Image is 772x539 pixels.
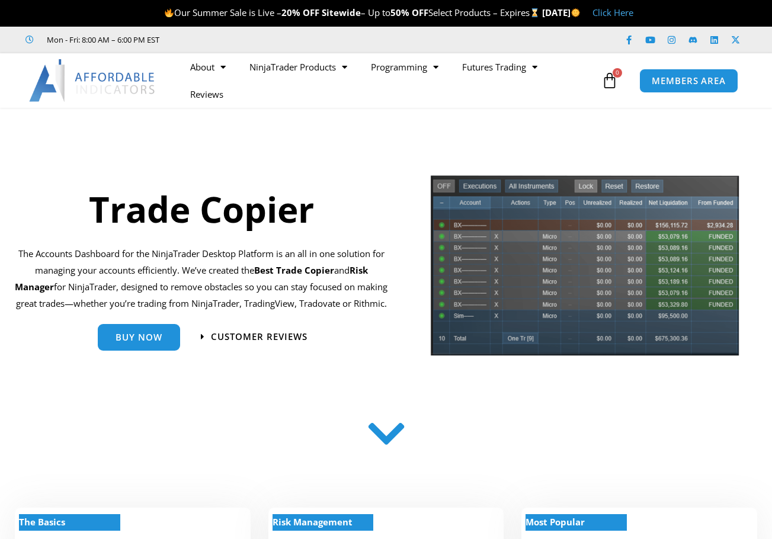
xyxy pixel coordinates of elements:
[165,8,174,17] img: 🔥
[430,174,741,364] img: tradecopier | Affordable Indicators – NinjaTrader
[164,7,542,18] span: Our Summer Sale is Live – – Up to Select Products – Expires
[359,53,450,81] a: Programming
[542,7,581,18] strong: [DATE]
[15,264,368,293] strong: Risk Manager
[530,8,539,17] img: ⌛
[178,81,235,108] a: Reviews
[238,53,359,81] a: NinjaTrader Products
[613,68,622,78] span: 0
[201,332,307,341] a: Customer Reviews
[176,34,354,46] iframe: Customer reviews powered by Trustpilot
[98,324,180,351] a: Buy Now
[584,63,636,98] a: 0
[450,53,549,81] a: Futures Trading
[390,7,428,18] strong: 50% OFF
[29,59,156,102] img: LogoAI | Affordable Indicators – NinjaTrader
[9,246,394,312] p: The Accounts Dashboard for the NinjaTrader Desktop Platform is an all in one solution for managin...
[254,264,334,276] b: Best Trade Copier
[652,76,726,85] span: MEMBERS AREA
[526,516,585,528] strong: Most Popular
[19,516,65,528] strong: The Basics
[9,184,394,234] h1: Trade Copier
[178,53,238,81] a: About
[211,332,307,341] span: Customer Reviews
[322,7,361,18] strong: Sitewide
[571,8,580,17] img: 🌞
[281,7,319,18] strong: 20% OFF
[639,69,738,93] a: MEMBERS AREA
[178,53,598,108] nav: Menu
[44,33,159,47] span: Mon - Fri: 8:00 AM – 6:00 PM EST
[116,333,162,342] span: Buy Now
[273,516,353,528] strong: Risk Management
[592,7,633,18] a: Click Here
